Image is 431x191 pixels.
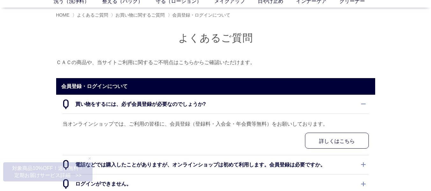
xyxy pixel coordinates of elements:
p: 当オンラインショップでは、ご利用の皆様に、会員登録（登録料・入会金・年会費等無料）をお願いしております。 [63,120,369,128]
a: お買い物に関するご質問 [115,12,165,18]
li: 〉 [111,12,166,18]
a: よくあるご質問 [77,12,108,18]
p: ＣＡＣの商品や、当サイトご利用に関するご不明点はこちらからご確認いただけます。 [56,58,375,67]
li: 〉 [72,12,110,18]
h1: よくあるご質問 [56,31,375,45]
li: 〉 [168,12,232,18]
dt: 買い物をするには、必ず会員登録が必要なのでしょうか? [63,95,369,114]
h2: 会員登録・ログインについて [56,78,375,94]
a: HOME [56,12,70,18]
a: 詳しくはこちら [305,133,369,149]
span: 会員登録・ログインについて [172,12,230,18]
dt: 電話などでは購入したことがありますが、オンラインショップは初めて利用します。会員登録は必要ですか。 [63,155,369,174]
